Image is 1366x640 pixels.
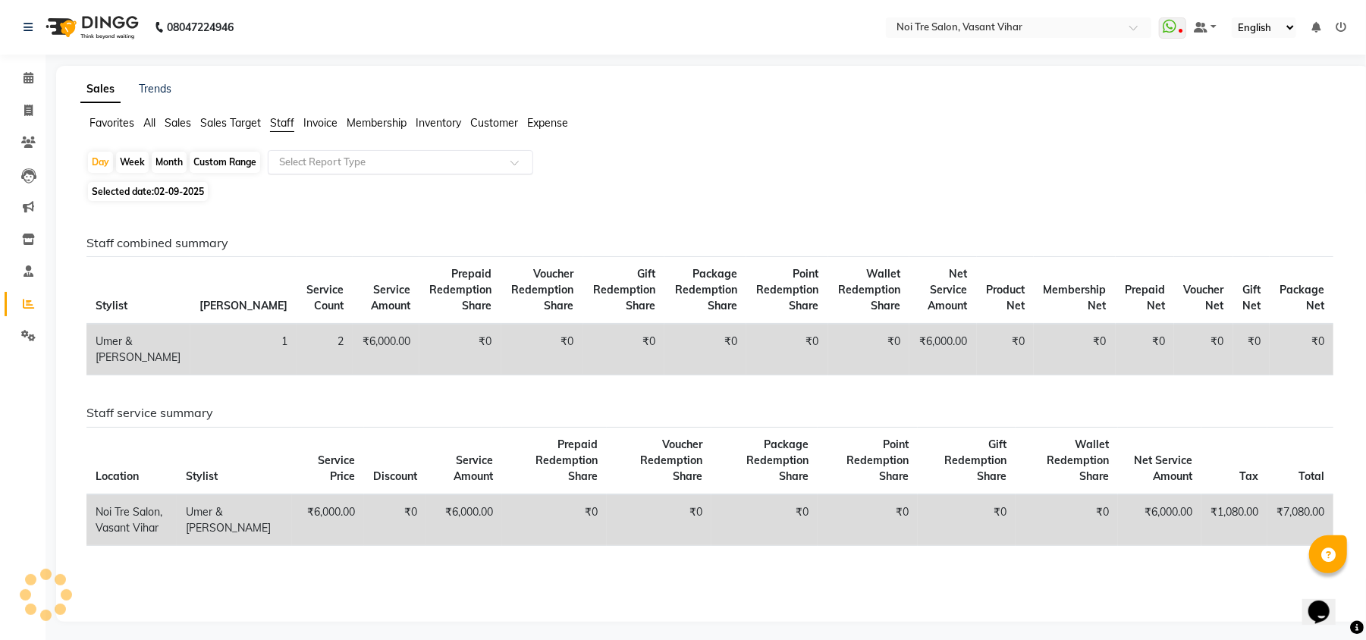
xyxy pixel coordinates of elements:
div: Day [88,152,113,173]
td: ₹0 [977,324,1035,375]
td: Umer & [PERSON_NAME] [177,494,293,546]
td: ₹0 [746,324,828,375]
div: Month [152,152,187,173]
h6: Staff combined summary [86,236,1333,250]
td: ₹0 [1270,324,1333,375]
span: Net Service Amount [928,267,968,312]
span: Location [96,469,139,483]
td: ₹0 [1233,324,1270,375]
b: 08047224946 [167,6,234,49]
span: Sales [165,116,191,130]
td: Noi Tre Salon, Vasant Vihar [86,494,177,546]
span: Voucher Redemption Share [512,267,574,312]
span: Prepaid Redemption Share [430,267,492,312]
span: Inventory [416,116,461,130]
span: Voucher Net [1184,283,1224,312]
span: Wallet Redemption Share [1047,438,1109,483]
td: ₹0 [1116,324,1175,375]
span: Customer [470,116,518,130]
span: Invoice [303,116,338,130]
span: 02-09-2025 [154,186,204,197]
span: Membership [347,116,407,130]
span: Package Redemption Share [675,267,737,312]
span: Service Price [318,453,355,483]
a: Trends [139,82,171,96]
span: Net Service Amount [1134,453,1192,483]
td: ₹6,000.00 [353,324,419,375]
td: ₹0 [501,324,583,375]
span: Tax [1239,469,1258,483]
span: Staff [270,116,294,130]
td: ₹0 [918,494,1016,546]
span: Point Redemption Share [846,438,909,483]
td: ₹0 [502,494,607,546]
span: Prepaid Net [1125,283,1165,312]
span: Prepaid Redemption Share [535,438,598,483]
td: ₹6,000.00 [426,494,502,546]
td: 1 [190,324,297,375]
span: Selected date: [88,182,208,201]
span: Total [1298,469,1324,483]
span: Wallet Redemption Share [838,267,900,312]
td: ₹1,080.00 [1201,494,1267,546]
div: Custom Range [190,152,260,173]
span: Membership Net [1044,283,1107,312]
td: ₹0 [1174,324,1233,375]
span: Voucher Redemption Share [640,438,702,483]
span: Service Count [306,283,344,312]
span: Stylist [96,299,127,312]
td: ₹0 [1034,324,1116,375]
span: [PERSON_NAME] [199,299,287,312]
td: ₹7,080.00 [1267,494,1333,546]
span: All [143,116,155,130]
a: Sales [80,76,121,103]
h6: Staff service summary [86,406,1333,420]
td: ₹0 [607,494,711,546]
span: Gift Redemption Share [944,438,1006,483]
span: Point Redemption Share [757,267,819,312]
span: Gift Net [1242,283,1261,312]
span: Service Amount [454,453,493,483]
td: ₹0 [828,324,910,375]
span: Expense [527,116,568,130]
span: Sales Target [200,116,261,130]
span: Favorites [89,116,134,130]
span: Service Amount [371,283,410,312]
td: 2 [297,324,353,375]
span: Product Net [986,283,1025,312]
span: Package Net [1280,283,1324,312]
span: Package Redemption Share [746,438,809,483]
td: ₹6,000.00 [1118,494,1201,546]
img: logo [39,6,143,49]
span: Gift Redemption Share [593,267,655,312]
td: ₹0 [1016,494,1118,546]
td: ₹0 [818,494,918,546]
td: ₹0 [711,494,818,546]
td: ₹6,000.00 [292,494,363,546]
iframe: chat widget [1302,579,1351,625]
td: ₹0 [583,324,664,375]
td: ₹6,000.00 [909,324,976,375]
span: Discount [373,469,417,483]
td: ₹0 [419,324,501,375]
td: Umer & [PERSON_NAME] [86,324,190,375]
div: Week [116,152,149,173]
td: ₹0 [364,494,426,546]
span: Stylist [186,469,218,483]
td: ₹0 [664,324,746,375]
